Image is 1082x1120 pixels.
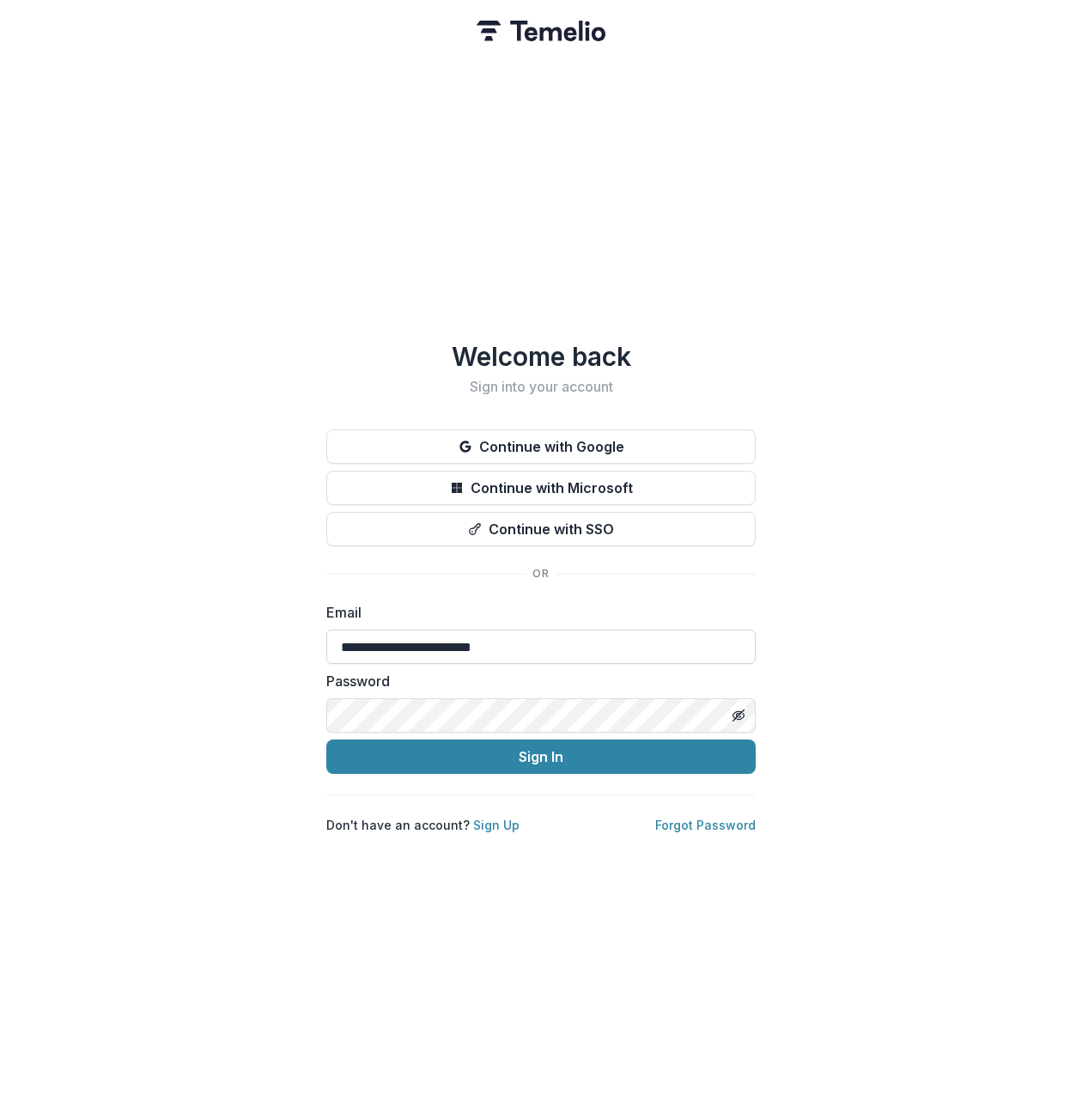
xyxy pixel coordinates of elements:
h2: Sign into your account [326,379,756,395]
label: Password [326,671,745,691]
a: Forgot Password [655,818,756,832]
img: Temelio [477,21,605,41]
h1: Welcome back [326,341,756,372]
p: Don't have an account? [326,816,520,834]
button: Continue with Google [326,429,756,464]
button: Toggle password visibility [725,702,752,729]
label: Email [326,602,745,623]
button: Continue with Microsoft [326,471,756,505]
button: Sign In [326,740,756,774]
button: Continue with SSO [326,512,756,546]
a: Sign Up [473,818,520,832]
